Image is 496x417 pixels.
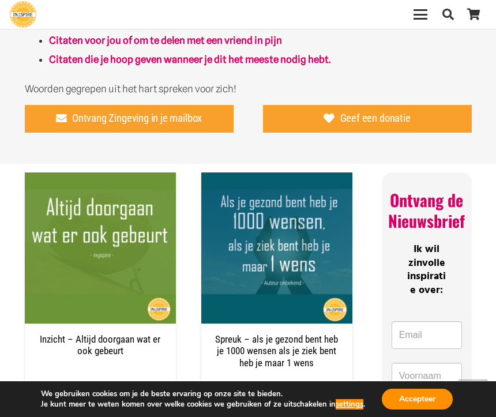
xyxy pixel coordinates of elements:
[201,172,352,324] img: Spreuk - als je gezond bent heb je 1000 wensen als je ziek bent heb je maar 1 wens
[201,174,352,185] a: Spreuk – als je gezond bent heb je 1000 wensen als je ziek bent heb je maar 1 wens
[406,7,435,21] a: Menu
[392,363,462,390] input: Voornaam
[459,380,487,408] a: Terug naar top
[49,54,330,65] a: Citaten die je hoop geven wanneer je dit het meeste nodig hebt.
[336,399,363,410] button: settings
[382,389,453,410] button: Accepteer
[25,82,472,96] p: Woorden gegrepen uit het hart spreken voor zich!
[41,389,365,399] p: We gebruiken cookies om je de beste ervaring op onze site te bieden.
[40,333,160,356] a: Inzicht – Altijd doorgaan wat er ook gebeurt
[340,112,411,125] span: Geef een donatie
[25,105,234,133] a: Ontvang Zingeving in je mailbox
[25,172,176,324] img: Uitspraak ingspire - Altijd doorgaan wat er ook gebeurt
[215,333,338,369] a: Spreuk – als je gezond bent heb je 1000 wensen als je ziek bent heb je maar 1 wens
[388,188,465,232] span: Ontvang de Nieuwsbrief
[25,174,176,185] a: Inzicht – Altijd doorgaan wat er ook gebeurt
[10,1,36,28] a: Ingspire - het zingevingsplatform met de mooiste spreuken en gouden inzichten over het leven
[407,241,446,298] span: Ik wil zinvolle inspiratie over:
[49,35,282,46] a: Citaten voor jou of om te delen met een vriend in pijn
[72,112,202,125] span: Ontvang Zingeving in je mailbox
[392,321,462,349] input: Email
[41,399,365,410] p: Je kunt meer te weten komen over welke cookies we gebruiken of ze uitschakelen in .
[263,105,472,133] a: Geef een donatie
